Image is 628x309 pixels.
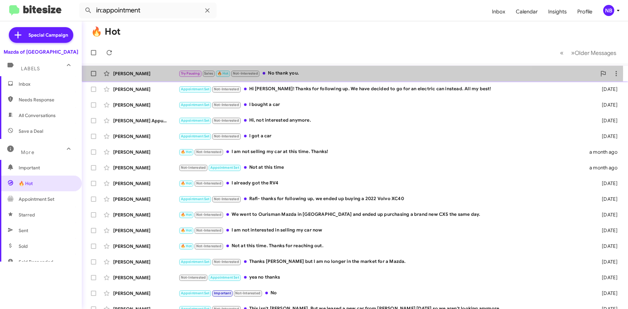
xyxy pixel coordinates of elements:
div: [DATE] [591,102,623,108]
div: [PERSON_NAME] [113,86,179,93]
span: 🔥 Hot [181,244,192,248]
span: Not-Interested [214,134,239,138]
div: [PERSON_NAME] [113,102,179,108]
div: [PERSON_NAME] [113,164,179,171]
span: 🔥 Hot [181,228,192,232]
div: I already got the RV4 [179,180,591,187]
div: [PERSON_NAME] [113,70,179,77]
span: Appointment Set [181,134,210,138]
span: Labels [21,66,40,72]
button: Previous [556,46,567,60]
span: Appointment Set [181,87,210,91]
div: No thank you. [179,70,597,77]
span: Appointment Set [19,196,54,202]
div: [DATE] [591,117,623,124]
span: Not-Interested [235,291,260,295]
span: Not-Interested [214,260,239,264]
span: Appointment Set [181,103,210,107]
div: [PERSON_NAME] [113,212,179,218]
input: Search [79,3,217,18]
button: NB [598,5,621,16]
span: All Conversations [19,112,56,119]
span: Not-Interested [196,213,221,217]
div: [DATE] [591,196,623,202]
div: Mazda of [GEOGRAPHIC_DATA] [4,49,78,55]
div: [DATE] [591,274,623,281]
span: Sent [19,227,28,234]
span: Important [19,164,74,171]
span: 🔥 Hot [181,213,192,217]
div: [DATE] [591,290,623,297]
div: [DATE] [591,227,623,234]
a: Special Campaign [9,27,73,43]
a: Profile [572,2,598,21]
span: Sold [19,243,28,249]
span: Needs Response [19,96,74,103]
span: Appointment Set [181,118,210,123]
div: I bought a car [179,101,591,109]
span: Appointment Set [181,197,210,201]
a: Calendar [511,2,543,21]
span: Important [214,291,231,295]
a: Inbox [487,2,511,21]
span: Appointment Set [181,260,210,264]
span: Appointment Set [210,275,239,280]
div: yea no thanks [179,274,591,281]
span: Save a Deal [19,128,43,134]
div: [DATE] [591,86,623,93]
nav: Page navigation example [556,46,620,60]
span: Not-Interested [233,71,258,76]
span: Special Campaign [28,32,68,38]
div: [DATE] [591,259,623,265]
div: [PERSON_NAME] [113,290,179,297]
div: I am not selling my car at this time. Thanks! [179,148,589,156]
span: Not-Interested [196,150,221,154]
span: Inbox [19,81,74,87]
div: Not at this time. Thanks for reaching out. [179,242,591,250]
div: [PERSON_NAME] Appuhamilage [113,117,179,124]
div: [PERSON_NAME] [113,133,179,140]
span: Appointment Set [181,291,210,295]
div: Rafi- thanks for following up, we ended up buying a 2022 Volvo XC40 [179,195,591,203]
span: 🔥 Hot [19,180,33,187]
span: Not-Interested [196,244,221,248]
div: [DATE] [591,133,623,140]
span: Appointment Set [210,165,239,170]
span: 🔥 Hot [181,181,192,185]
div: I am not interested in selling my car now [179,227,591,234]
a: Insights [543,2,572,21]
h1: 🔥 Hot [91,26,121,37]
div: [PERSON_NAME] [113,196,179,202]
span: 🔥 Hot [218,71,229,76]
button: Next [567,46,620,60]
div: Hi [PERSON_NAME]! Thanks for following up. We have decided to go for an electric can instead. All... [179,85,591,93]
div: a month ago [589,149,623,155]
span: Not-Interested [181,165,206,170]
span: Not-Interested [181,275,206,280]
span: Not-Interested [214,103,239,107]
div: Not at this time [179,164,589,171]
div: No [179,289,591,297]
div: I got a car [179,132,591,140]
span: Sales [204,71,213,76]
span: » [571,49,575,57]
div: Hi, not interested anymore. [179,117,591,124]
div: [PERSON_NAME] [113,149,179,155]
div: [DATE] [591,212,623,218]
span: 🔥 Hot [181,150,192,154]
span: Not-Interested [214,118,239,123]
div: NB [603,5,614,16]
span: Older Messages [575,49,616,57]
span: Try Pausing [181,71,200,76]
div: [PERSON_NAME] [113,227,179,234]
span: More [21,149,34,155]
span: Starred [19,212,35,218]
div: [PERSON_NAME] [113,243,179,249]
div: [DATE] [591,243,623,249]
span: Not-Interested [214,197,239,201]
span: Not-Interested [196,228,221,232]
